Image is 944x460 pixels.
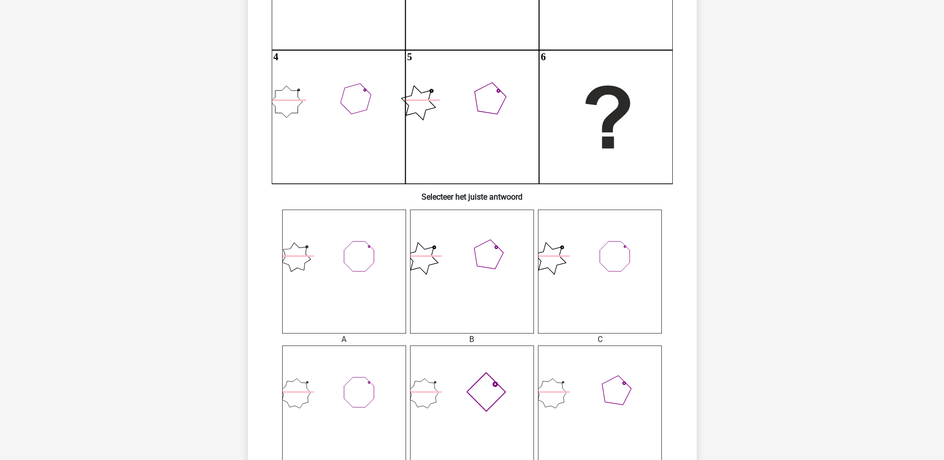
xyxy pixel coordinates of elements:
div: B [403,334,541,345]
div: C [530,334,669,345]
text: 6 [540,51,545,62]
div: A [275,334,414,345]
h6: Selecteer het juiste antwoord [264,184,681,202]
text: 5 [407,51,412,62]
text: 4 [273,51,278,62]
